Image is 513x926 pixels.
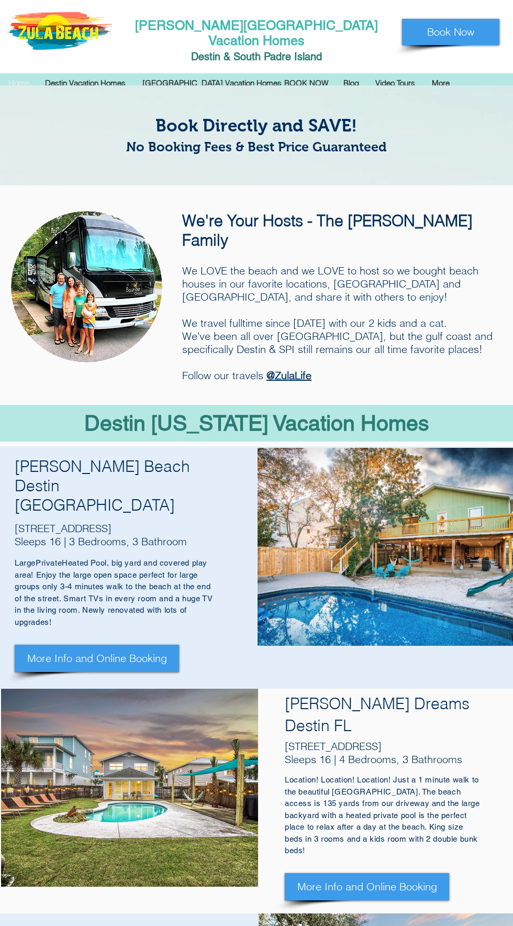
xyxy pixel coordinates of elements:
img: Erez Weinstein, Shirly Weinstein, Zula Life [11,211,162,362]
p: Home [3,75,35,91]
p: [GEOGRAPHIC_DATA] Vacation Homes [137,75,287,91]
h5: Sleeps 16 | 3 Bedrooms, 3 Bathroom [15,535,203,548]
span: Private [36,558,62,567]
p: BOOK NOW [279,75,333,91]
div: Slide show gallery [1,689,258,887]
span: Book Directly and SAVE! [155,116,357,135]
img: Zula-Logo-New--e1454677187680.png [6,12,113,50]
h4: [PERSON_NAME] Beach Destin [GEOGRAPHIC_DATA] [15,457,203,515]
span: Heated Pool, big yard and covered play area! Enjoy the large open space perfect for large groups ... [15,558,213,626]
span: No Booking Fees & Best Price Guaranteed [126,139,387,154]
h5: [STREET_ADDRESS] [285,740,474,753]
a: Home [1,75,37,91]
span: Destin [US_STATE] Vacation Homes [84,411,429,435]
h5: Sleeps 16 | 4 Bedrooms, 3 Bathrooms [285,753,474,766]
span: More Info and Online Booking [27,651,167,666]
a: @ZulaLife [266,369,311,382]
p: Destin Vacation Homes [40,75,131,91]
div: Destin Vacation Homes [37,75,135,91]
p: More [427,75,455,91]
a: [PERSON_NAME][GEOGRAPHIC_DATA] Vacation Homes [135,18,378,48]
h5: [STREET_ADDRESS] [15,522,203,535]
span: We're Your Hosts - The [PERSON_NAME] Family [182,211,473,250]
a: More Info and Online Booking [15,645,179,672]
span: Destin & South Padre I [191,50,297,63]
span: Location! Location! Location! Just a 1 minute walk to the beautiful [GEOGRAPHIC_DATA]. The beach ... [285,775,480,855]
span: We LOVE the beach and we LOVE to host so we bought beach houses in our favorite locations, [GEOGR... [182,264,493,382]
span: More Info and Online Booking [297,879,437,894]
p: Blog [338,75,364,91]
h4: [PERSON_NAME] Dreams Destin FL [285,693,484,737]
a: BOOK NOW [276,75,336,91]
a: Video Tours [367,75,424,91]
span: slan [297,50,316,63]
a: Book Now [402,19,499,45]
a: Blog [336,75,367,91]
span: Large [15,558,36,567]
div: [GEOGRAPHIC_DATA] Vacation Homes [135,75,276,91]
nav: Site [1,75,512,91]
p: Video Tours [370,75,420,91]
span: Book Now [427,25,474,39]
img: 70 Pompano St, Destin FL 32541 [1,689,258,887]
a: More Info and Online Booking [285,873,449,900]
span: d [316,50,322,63]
